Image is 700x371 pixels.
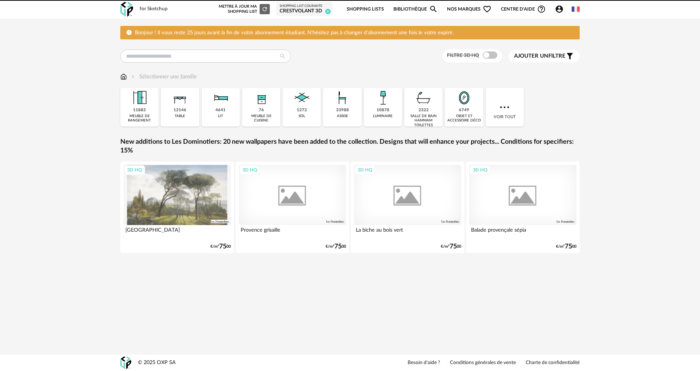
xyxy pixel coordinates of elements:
[373,88,393,108] img: Luminaire.png
[325,9,331,14] span: 0
[447,1,491,18] span: Nos marques
[459,108,469,113] div: 6749
[120,2,133,17] img: OXP
[175,114,185,119] div: table
[408,360,440,366] a: Besoin d'aide ?
[337,114,348,119] div: assise
[135,30,454,35] span: Bonjour ! Il vous reste 25 jours avant la fin de votre abonnement étudiant. N'hésitez pas à chang...
[138,359,176,366] div: © 2025 OXP SA
[334,244,342,249] span: 75
[122,114,156,123] div: meuble de rangement
[259,108,264,113] div: 76
[120,356,131,369] img: OXP
[239,225,346,240] div: Provence grisaille
[217,4,270,14] div: Mettre à jour ma Shopping List
[469,225,576,240] div: Balade provençale sépia
[414,88,433,108] img: Salle%20de%20bain.png
[130,73,136,81] img: svg+xml;base64,PHN2ZyB3aWR0aD0iMTYiIGhlaWdodD0iMTYiIHZpZXdCb3g9IjAgMCAxNiAxNiIgZmlsbD0ibm9uZSIgeG...
[466,162,580,253] a: 3D HQ Balade provençale sépia €/m²7500
[454,88,474,108] img: Miroir.png
[124,165,145,175] div: 3D HQ
[120,73,127,81] img: svg+xml;base64,PHN2ZyB3aWR0aD0iMTYiIGhlaWdodD0iMTciIHZpZXdCb3g9IjAgMCAxNiAxNyIgZmlsbD0ibm9uZSIgeG...
[447,114,481,123] div: objet et accessoire déco
[326,244,346,249] div: €/m² 00
[211,88,230,108] img: Literie.png
[509,50,580,62] button: Ajouter unfiltre Filter icon
[170,88,190,108] img: Table.png
[447,53,479,58] span: Filtre 3D HQ
[332,88,352,108] img: Assise.png
[252,88,271,108] img: Rangement.png
[501,5,546,13] span: Centre d'aideHelp Circle Outline icon
[555,5,567,13] span: Account Circle icon
[470,165,491,175] div: 3D HQ
[514,53,548,59] span: Ajouter un
[218,114,223,119] div: lit
[483,5,491,13] span: Heart Outline icon
[236,162,349,253] a: 3D HQ Provence grisaille €/m²7500
[124,225,231,240] div: [GEOGRAPHIC_DATA]
[407,114,440,128] div: salle de bain hammam toilettes
[419,108,429,113] div: 2322
[261,7,268,11] span: Refresh icon
[280,8,329,15] div: CRESTVOLANT 3D
[565,244,572,249] span: 75
[354,225,461,240] div: La biche au bois vert
[393,1,438,18] a: BibliothèqueMagnify icon
[526,360,580,366] a: Charte de confidentialité
[130,73,197,81] div: Sélectionner une famille
[351,162,464,253] a: 3D HQ La biche au bois vert €/m²7500
[210,244,231,249] div: €/m² 00
[336,108,349,113] div: 33988
[377,108,389,113] div: 10878
[280,4,329,8] div: Shopping List courante
[244,114,278,123] div: meuble de cuisine
[565,52,574,61] span: Filter icon
[537,5,546,13] span: Help Circle Outline icon
[450,360,516,366] a: Conditions générales de vente
[299,114,305,119] div: sol
[130,88,149,108] img: Meuble%20de%20rangement.png
[215,108,226,113] div: 4641
[514,53,565,60] span: filtre
[572,5,580,13] img: fr
[486,88,524,127] div: Voir tout
[133,108,146,113] div: 11883
[120,162,234,253] a: 3D HQ [GEOGRAPHIC_DATA] €/m²7500
[498,101,511,114] img: more.7b13dc1.svg
[174,108,186,113] div: 12146
[450,244,457,249] span: 75
[292,88,312,108] img: Sol.png
[373,114,393,119] div: luminaire
[297,108,307,113] div: 1272
[120,138,580,155] a: New additions to Les Dominotiers: 20 new wallpapers have been added to the collection. Designs th...
[140,6,168,12] div: for Sketchup
[347,1,384,18] a: Shopping Lists
[354,165,376,175] div: 3D HQ
[280,4,329,15] a: Shopping List courante CRESTVOLANT 3D 0
[555,5,564,13] span: Account Circle icon
[556,244,576,249] div: €/m² 00
[429,5,438,13] span: Magnify icon
[219,244,226,249] span: 75
[239,165,260,175] div: 3D HQ
[441,244,461,249] div: €/m² 00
